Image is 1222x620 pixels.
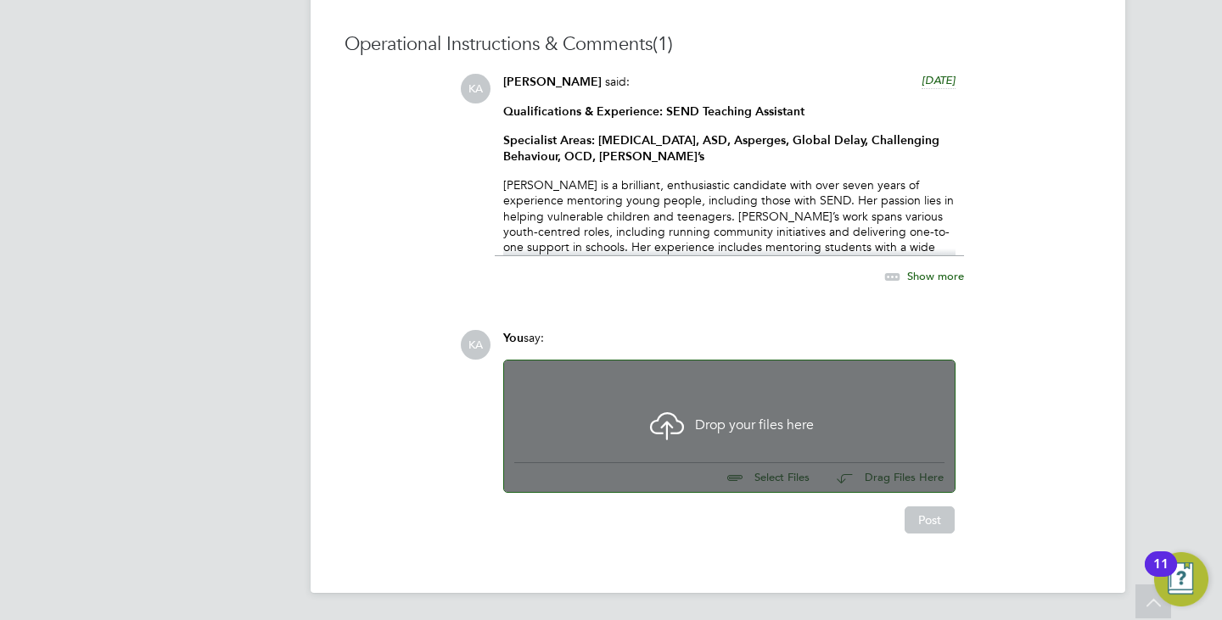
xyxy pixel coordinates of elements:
[345,32,1091,57] h3: Operational Instructions & Comments
[823,461,945,496] button: Drag Files Here
[907,268,964,282] span: Show more
[922,73,956,87] span: [DATE]
[503,331,524,345] span: You
[653,32,673,55] span: (1)
[461,330,490,360] span: KA
[503,75,602,89] span: [PERSON_NAME]
[905,506,955,533] button: Post
[1154,552,1208,606] button: Open Resource Center, 11 new notifications
[503,330,956,360] div: say:
[503,177,956,332] p: [PERSON_NAME] is a brilliant, enthusiastic candidate with over seven years of experience mentorin...
[1153,564,1169,586] div: 11
[503,104,663,119] strong: Qualifications & Experience:
[666,104,804,119] strong: SEND Teaching Assistant
[503,133,939,164] strong: [MEDICAL_DATA], ASD, Asperges, Global Delay, Challenging Behaviour, OCD, [PERSON_NAME]’s
[605,74,630,89] span: said:
[461,74,490,103] span: KA
[503,133,595,148] strong: Specialist Areas:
